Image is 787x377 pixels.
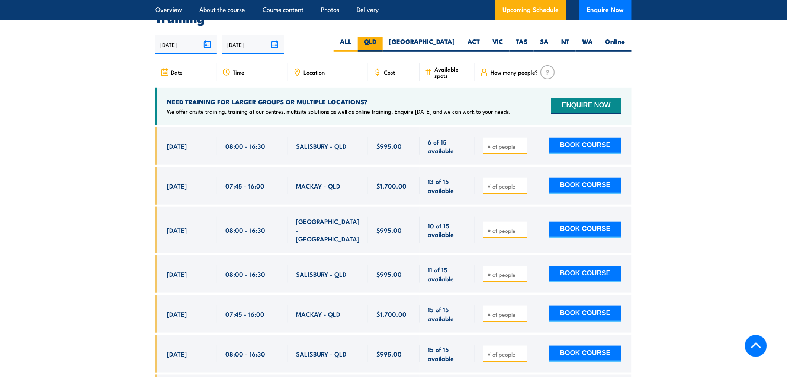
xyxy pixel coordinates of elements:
span: 07:45 - 16:00 [225,310,264,318]
button: BOOK COURSE [549,138,621,154]
label: [GEOGRAPHIC_DATA] [383,37,461,52]
button: BOOK COURSE [549,306,621,322]
label: QLD [358,37,383,52]
span: MACKAY - QLD [296,181,340,190]
h2: UPCOMING SCHEDULE FOR - "QLD Health & Safety Representative Initial 5 Day Training" [155,2,632,23]
span: 08:00 - 16:30 [225,226,265,234]
label: WA [576,37,599,52]
input: # of people [487,227,524,234]
button: BOOK COURSE [549,222,621,238]
span: Date [171,69,183,75]
span: 10 of 15 available [428,221,467,239]
span: $995.00 [376,142,402,150]
span: 08:00 - 16:30 [225,142,265,150]
span: SALISBURY - QLD [296,270,347,278]
button: BOOK COURSE [549,346,621,362]
label: Online [599,37,632,52]
button: BOOK COURSE [549,178,621,194]
span: $1,700.00 [376,181,407,190]
span: 15 of 15 available [428,345,467,362]
input: To date [222,35,284,54]
span: $995.00 [376,270,402,278]
span: SALISBURY - QLD [296,142,347,150]
span: [DATE] [167,310,187,318]
span: Location [303,69,325,75]
input: # of people [487,351,524,358]
span: [DATE] [167,142,187,150]
input: # of people [487,311,524,318]
label: TAS [510,37,534,52]
span: MACKAY - QLD [296,310,340,318]
button: BOOK COURSE [549,266,621,282]
label: ACT [461,37,486,52]
span: [DATE] [167,270,187,278]
span: 08:00 - 16:30 [225,270,265,278]
span: $1,700.00 [376,310,407,318]
input: # of people [487,271,524,278]
span: [DATE] [167,226,187,234]
input: From date [155,35,217,54]
span: 11 of 15 available [428,265,467,283]
label: VIC [486,37,510,52]
span: 07:45 - 16:00 [225,181,264,190]
label: SA [534,37,555,52]
span: [DATE] [167,349,187,358]
label: NT [555,37,576,52]
span: Time [233,69,244,75]
span: 6 of 15 available [428,137,467,155]
span: $995.00 [376,349,402,358]
input: # of people [487,183,524,190]
span: [GEOGRAPHIC_DATA] - [GEOGRAPHIC_DATA] [296,217,360,243]
span: Cost [384,69,395,75]
span: 15 of 15 available [428,305,467,323]
span: [DATE] [167,181,187,190]
h4: NEED TRAINING FOR LARGER GROUPS OR MULTIPLE LOCATIONS? [167,98,511,106]
span: How many people? [491,69,538,75]
label: ALL [334,37,358,52]
span: $995.00 [376,226,402,234]
input: # of people [487,143,524,150]
span: SALISBURY - QLD [296,349,347,358]
span: 13 of 15 available [428,177,467,194]
span: Available spots [434,66,470,79]
button: ENQUIRE NOW [551,98,621,114]
p: We offer onsite training, training at our centres, multisite solutions as well as online training... [167,108,511,115]
span: 08:00 - 16:30 [225,349,265,358]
